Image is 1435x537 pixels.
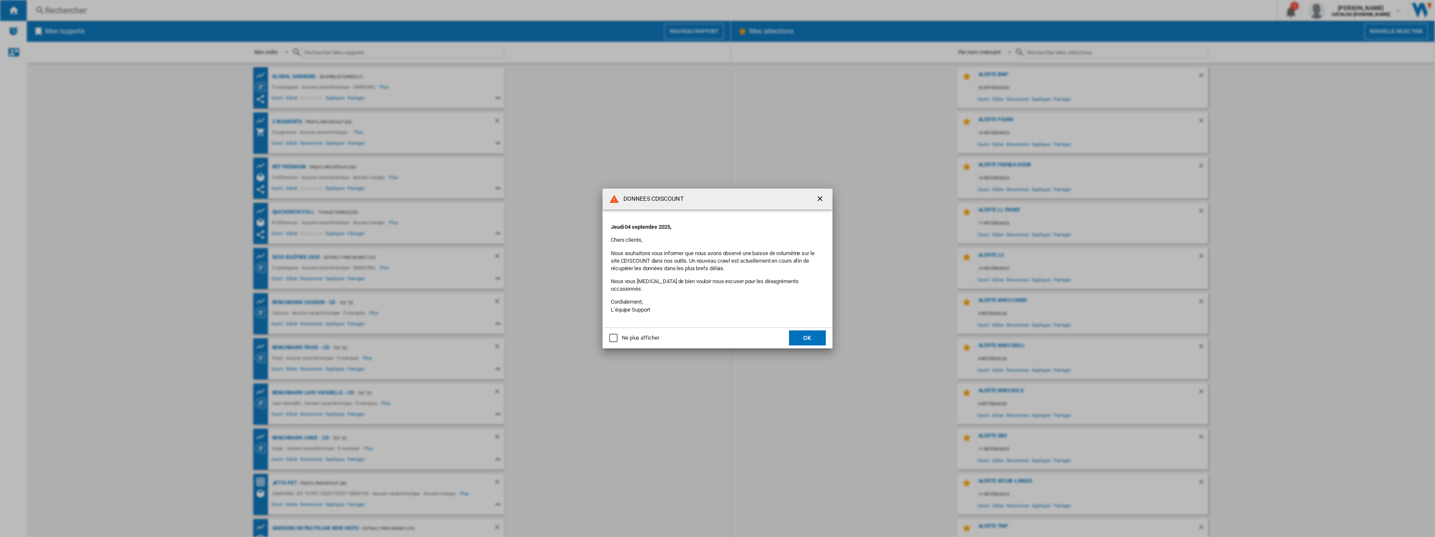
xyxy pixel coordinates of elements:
[816,194,826,205] ng-md-icon: getI18NText('BUTTONS.CLOSE_DIALOG')
[619,195,684,203] h4: DONNEES CDISCOUNT
[611,250,824,273] p: Nous souhaitons vous informer que nous avons observé une baisse de volumétrie sur le site CDISCOU...
[611,298,824,313] p: Cordialement, L’équipe Support
[611,236,824,244] p: Chers clients,
[812,191,829,207] button: getI18NText('BUTTONS.CLOSE_DIALOG')
[611,278,824,293] p: Nous vous [MEDICAL_DATA] de bien vouloir nous excuser pour les désagréments occasionnés.
[609,334,659,342] md-checkbox: Ne plus afficher
[622,334,659,342] div: Ne plus afficher
[611,224,672,230] strong: Jeudi 04 septembre 2025,
[789,330,826,345] button: OK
